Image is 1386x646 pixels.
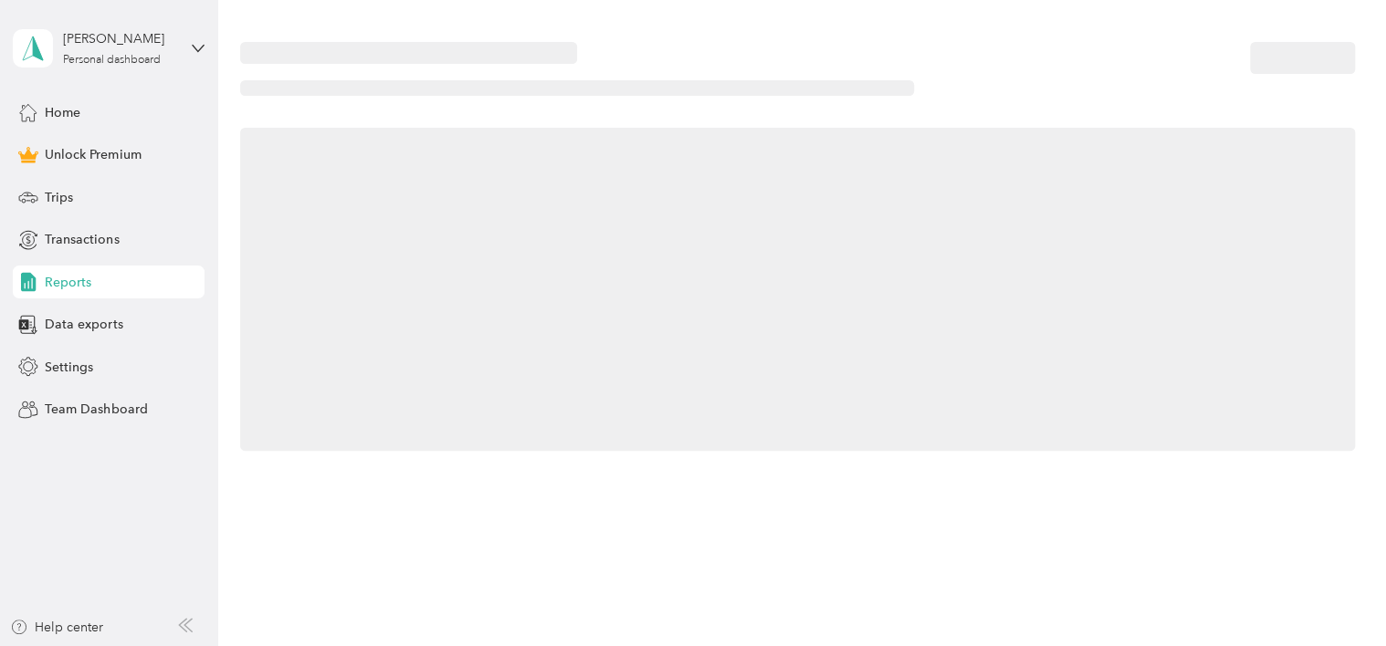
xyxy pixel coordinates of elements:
[45,273,91,292] span: Reports
[45,230,119,249] span: Transactions
[63,29,177,48] div: [PERSON_NAME]
[45,400,147,419] span: Team Dashboard
[10,618,103,637] button: Help center
[63,55,161,66] div: Personal dashboard
[1284,544,1386,646] iframe: Everlance-gr Chat Button Frame
[45,103,80,122] span: Home
[45,145,141,164] span: Unlock Premium
[45,358,93,377] span: Settings
[45,188,73,207] span: Trips
[45,315,122,334] span: Data exports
